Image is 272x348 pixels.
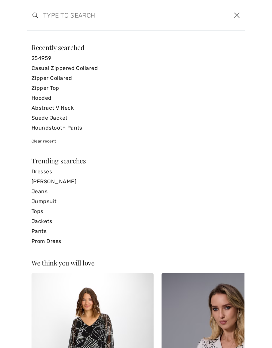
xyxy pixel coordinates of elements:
[32,206,240,216] a: Tops
[32,103,240,113] a: Abstract V Neck
[32,187,240,197] a: Jeans
[32,73,240,83] a: Zipper Collared
[32,177,240,187] a: [PERSON_NAME]
[32,83,240,93] a: Zipper Top
[32,236,240,246] a: Prom Dress
[32,226,240,236] a: Pants
[32,93,240,103] a: Hooded
[32,63,240,73] a: Casual Zippered Collared
[33,13,38,18] img: search the website
[32,53,240,63] a: 254959
[32,258,95,267] span: We think you will love
[32,157,240,164] div: Trending searches
[32,216,240,226] a: Jackets
[32,138,240,144] div: Clear recent
[32,123,240,133] a: Houndstooth Pants
[38,5,187,25] input: TYPE TO SEARCH
[32,197,240,206] a: Jumpsuit
[32,44,240,51] div: Recently searched
[32,167,240,177] a: Dresses
[232,10,242,21] button: Close
[32,113,240,123] a: Suede Jacket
